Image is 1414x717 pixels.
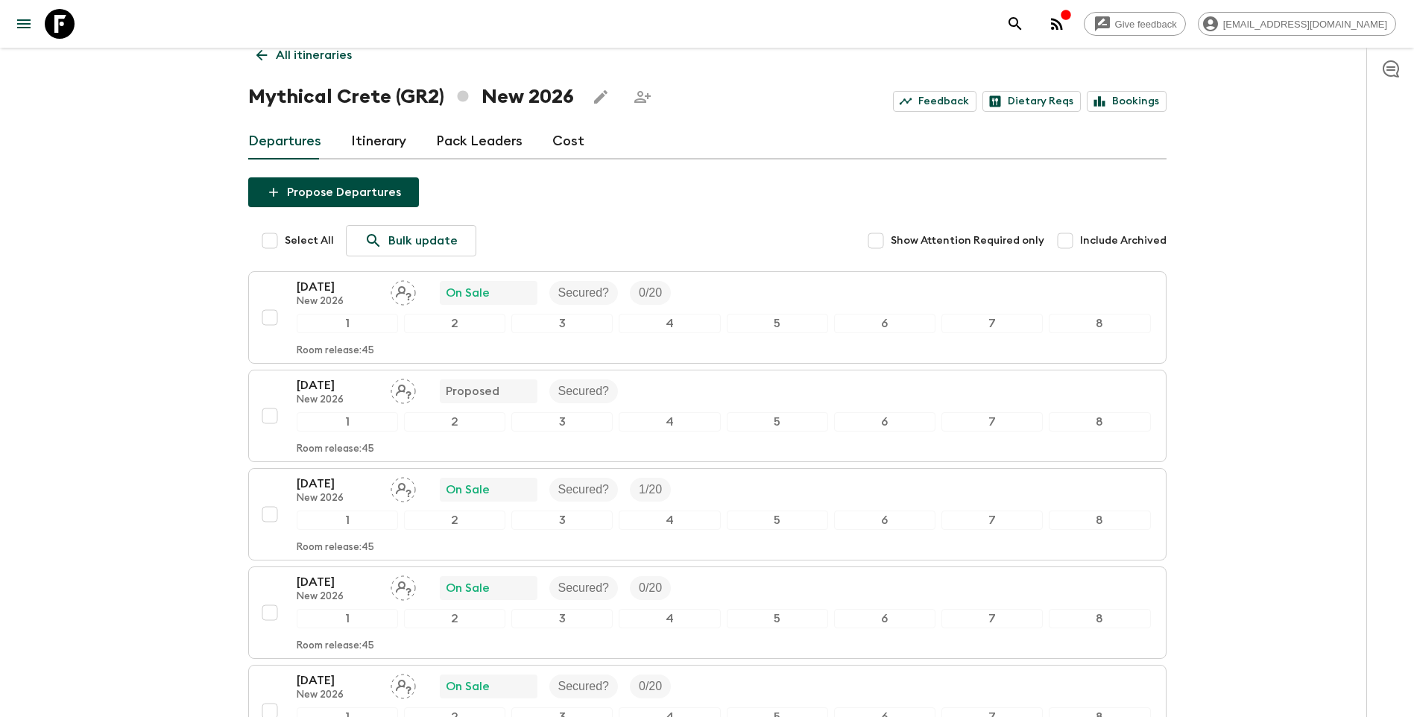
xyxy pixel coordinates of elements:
[1107,19,1185,30] span: Give feedback
[511,412,613,432] div: 3
[619,511,720,530] div: 4
[446,481,490,499] p: On Sale
[549,379,619,403] div: Secured?
[727,609,828,628] div: 5
[1087,91,1167,112] a: Bookings
[1000,9,1030,39] button: search adventures
[297,672,379,689] p: [DATE]
[639,284,662,302] p: 0 / 20
[297,278,379,296] p: [DATE]
[297,345,374,357] p: Room release: 45
[391,383,416,395] span: Assign pack leader
[630,576,671,600] div: Trip Fill
[1049,314,1150,333] div: 8
[941,511,1043,530] div: 7
[549,478,619,502] div: Secured?
[558,382,610,400] p: Secured?
[285,233,334,248] span: Select All
[558,677,610,695] p: Secured?
[297,591,379,603] p: New 2026
[404,412,505,432] div: 2
[297,394,379,406] p: New 2026
[1084,12,1186,36] a: Give feedback
[297,689,379,701] p: New 2026
[619,314,720,333] div: 4
[1049,412,1150,432] div: 8
[436,124,523,159] a: Pack Leaders
[297,609,398,628] div: 1
[297,296,379,308] p: New 2026
[619,412,720,432] div: 4
[404,511,505,530] div: 2
[297,640,374,652] p: Room release: 45
[619,609,720,628] div: 4
[248,566,1167,659] button: [DATE]New 2026Assign pack leaderOn SaleSecured?Trip Fill12345678Room release:45
[446,382,499,400] p: Proposed
[511,314,613,333] div: 3
[1080,233,1167,248] span: Include Archived
[727,314,828,333] div: 5
[834,314,935,333] div: 6
[297,475,379,493] p: [DATE]
[404,314,505,333] div: 2
[297,542,374,554] p: Room release: 45
[1049,511,1150,530] div: 8
[248,468,1167,560] button: [DATE]New 2026Assign pack leaderOn SaleSecured?Trip Fill12345678Room release:45
[1215,19,1395,30] span: [EMAIL_ADDRESS][DOMAIN_NAME]
[511,511,613,530] div: 3
[248,40,360,70] a: All itineraries
[834,609,935,628] div: 6
[511,609,613,628] div: 3
[893,91,976,112] a: Feedback
[941,609,1043,628] div: 7
[727,412,828,432] div: 5
[391,481,416,493] span: Assign pack leader
[391,678,416,690] span: Assign pack leader
[549,576,619,600] div: Secured?
[727,511,828,530] div: 5
[982,91,1081,112] a: Dietary Reqs
[446,284,490,302] p: On Sale
[297,573,379,591] p: [DATE]
[248,82,574,112] h1: Mythical Crete (GR2) New 2026
[630,478,671,502] div: Trip Fill
[297,412,398,432] div: 1
[351,124,406,159] a: Itinerary
[628,82,657,112] span: Share this itinerary
[297,511,398,530] div: 1
[1198,12,1396,36] div: [EMAIL_ADDRESS][DOMAIN_NAME]
[388,232,458,250] p: Bulk update
[941,412,1043,432] div: 7
[549,675,619,698] div: Secured?
[9,9,39,39] button: menu
[248,124,321,159] a: Departures
[558,579,610,597] p: Secured?
[297,443,374,455] p: Room release: 45
[446,579,490,597] p: On Sale
[558,284,610,302] p: Secured?
[639,481,662,499] p: 1 / 20
[297,493,379,505] p: New 2026
[586,82,616,112] button: Edit this itinerary
[834,412,935,432] div: 6
[297,376,379,394] p: [DATE]
[446,677,490,695] p: On Sale
[834,511,935,530] div: 6
[630,675,671,698] div: Trip Fill
[941,314,1043,333] div: 7
[248,370,1167,462] button: [DATE]New 2026Assign pack leaderProposedSecured?12345678Room release:45
[276,46,352,64] p: All itineraries
[297,314,398,333] div: 1
[248,271,1167,364] button: [DATE]New 2026Assign pack leaderOn SaleSecured?Trip Fill12345678Room release:45
[639,677,662,695] p: 0 / 20
[558,481,610,499] p: Secured?
[391,285,416,297] span: Assign pack leader
[391,580,416,592] span: Assign pack leader
[549,281,619,305] div: Secured?
[891,233,1044,248] span: Show Attention Required only
[552,124,584,159] a: Cost
[639,579,662,597] p: 0 / 20
[346,225,476,256] a: Bulk update
[404,609,505,628] div: 2
[630,281,671,305] div: Trip Fill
